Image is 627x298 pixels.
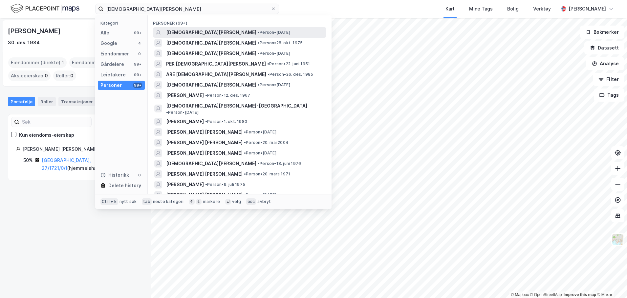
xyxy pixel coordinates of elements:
[569,5,606,13] div: [PERSON_NAME]
[258,51,290,56] span: Person • [DATE]
[11,3,79,14] img: logo.f888ab2527a4732fd821a326f86c7f29.svg
[166,149,243,157] span: [PERSON_NAME] [PERSON_NAME]
[586,57,624,70] button: Analyse
[100,39,117,47] div: Google
[166,191,243,199] span: [PERSON_NAME] [PERSON_NAME]
[246,198,256,205] div: esc
[69,57,133,68] div: Eiendommer (Indirekte) :
[100,198,118,205] div: Ctrl + k
[166,170,243,178] span: [PERSON_NAME] [PERSON_NAME]
[258,82,260,87] span: •
[580,26,624,39] button: Bokmerker
[100,81,122,89] div: Personer
[70,72,74,80] span: 0
[100,60,124,68] div: Gårdeiere
[244,171,246,176] span: •
[166,102,307,110] span: [DEMOGRAPHIC_DATA][PERSON_NAME]-[GEOGRAPHIC_DATA]
[100,50,129,58] div: Eiendommer
[8,26,62,36] div: [PERSON_NAME]
[244,140,246,145] span: •
[137,172,142,178] div: 0
[166,50,256,57] span: [DEMOGRAPHIC_DATA][PERSON_NAME]
[469,5,493,13] div: Mine Tags
[244,192,246,197] span: •
[94,98,101,105] div: 5
[23,156,33,164] div: 50%
[166,181,204,189] span: [PERSON_NAME]
[119,199,137,204] div: nytt søk
[267,61,269,66] span: •
[244,129,276,135] span: Person • [DATE]
[268,72,313,77] span: Person • 26. des. 1985
[42,157,91,171] a: [GEOGRAPHIC_DATA], 27/1721/0/1
[8,57,67,68] div: Eiendommer (direkte) :
[166,81,256,89] span: [DEMOGRAPHIC_DATA][PERSON_NAME]
[8,97,35,106] div: Portefølje
[19,131,74,139] div: Kun eiendoms-eierskap
[166,160,256,168] span: [DEMOGRAPHIC_DATA][PERSON_NAME]
[166,139,243,147] span: [PERSON_NAME] [PERSON_NAME]
[58,97,103,106] div: Transaksjoner
[100,71,126,79] div: Leietakere
[62,59,64,67] span: 1
[203,199,220,204] div: markere
[594,267,627,298] iframe: Chat Widget
[108,182,141,189] div: Delete history
[166,128,243,136] span: [PERSON_NAME] [PERSON_NAME]
[511,292,529,297] a: Mapbox
[258,30,290,35] span: Person • [DATE]
[258,161,301,166] span: Person • 18. juni 1976
[584,41,624,54] button: Datasett
[258,40,303,46] span: Person • 28. okt. 1975
[137,41,142,46] div: 4
[19,117,91,127] input: Søk
[166,118,204,126] span: [PERSON_NAME]
[258,161,260,166] span: •
[166,60,266,68] span: PER [DEMOGRAPHIC_DATA][PERSON_NAME]
[268,72,270,77] span: •
[564,292,596,297] a: Improve this map
[100,29,109,37] div: Alle
[594,267,627,298] div: Kontrollprogram for chat
[137,51,142,56] div: 0
[133,83,142,88] div: 99+
[166,29,256,36] span: [DEMOGRAPHIC_DATA][PERSON_NAME]
[530,292,562,297] a: OpenStreetMap
[133,62,142,67] div: 99+
[166,70,266,78] span: ARE [DEMOGRAPHIC_DATA][PERSON_NAME]
[258,30,260,35] span: •
[205,93,207,98] span: •
[100,171,129,179] div: Historikk
[100,21,145,26] div: Kategori
[232,199,241,204] div: velg
[8,39,40,47] div: 30. des. 1984
[507,5,519,13] div: Bolig
[593,73,624,86] button: Filter
[244,150,246,155] span: •
[612,233,624,246] img: Z
[244,150,276,156] span: Person • [DATE]
[205,119,247,124] span: Person • 1. okt. 1980
[153,199,184,204] div: neste kategori
[166,39,256,47] span: [DEMOGRAPHIC_DATA][PERSON_NAME]
[103,4,271,14] input: Søk på adresse, matrikkel, gårdeiere, leietakere eller personer
[267,61,310,67] span: Person • 22. juni 1951
[42,156,135,172] div: ( hjemmelshaver )
[142,198,152,205] div: tab
[8,70,51,81] div: Aksjeeierskap :
[244,129,246,134] span: •
[22,145,135,153] div: [PERSON_NAME] [PERSON_NAME]
[258,40,260,45] span: •
[533,5,551,13] div: Verktøy
[244,192,276,198] span: Person • [DATE]
[594,89,624,102] button: Tags
[244,171,290,177] span: Person • 20. mars 1971
[205,182,245,187] span: Person • 9. juli 1975
[45,72,48,80] span: 0
[133,30,142,35] div: 99+
[257,199,271,204] div: avbryt
[166,110,199,115] span: Person • [DATE]
[258,82,290,88] span: Person • [DATE]
[148,15,332,27] div: Personer (99+)
[166,91,204,99] span: [PERSON_NAME]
